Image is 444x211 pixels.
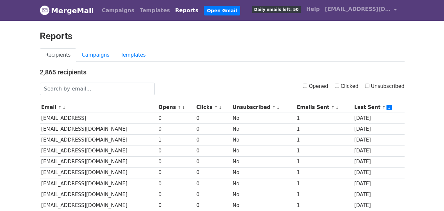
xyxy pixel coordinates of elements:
[353,189,405,200] td: [DATE]
[40,83,155,95] input: Search by email...
[295,145,353,156] td: 1
[99,4,137,17] a: Campaigns
[303,83,328,90] label: Opened
[40,200,157,211] td: [EMAIL_ADDRESS][DOMAIN_NAME]
[231,156,295,167] td: No
[303,84,307,88] input: Opened
[231,135,295,145] td: No
[204,6,240,15] a: Open Gmail
[365,84,369,88] input: Unsubscribed
[173,4,201,17] a: Reports
[231,200,295,211] td: No
[40,189,157,200] td: [EMAIL_ADDRESS][DOMAIN_NAME]
[157,124,195,135] td: 0
[295,102,353,113] th: Emails Sent
[40,68,405,76] h4: 2,865 recipients
[195,113,231,124] td: 0
[40,167,157,178] td: [EMAIL_ADDRESS][DOMAIN_NAME]
[195,189,231,200] td: 0
[231,178,295,189] td: No
[365,83,405,90] label: Unsubscribed
[276,105,280,110] a: ↓
[295,113,353,124] td: 1
[353,124,405,135] td: [DATE]
[157,113,195,124] td: 0
[157,145,195,156] td: 0
[295,178,353,189] td: 1
[40,48,77,62] a: Recipients
[353,167,405,178] td: [DATE]
[40,178,157,189] td: [EMAIL_ADDRESS][DOMAIN_NAME]
[40,113,157,124] td: [EMAIL_ADDRESS]
[353,200,405,211] td: [DATE]
[231,102,295,113] th: Unsubscribed
[353,156,405,167] td: [DATE]
[231,124,295,135] td: No
[195,200,231,211] td: 0
[157,156,195,167] td: 0
[157,135,195,145] td: 1
[195,167,231,178] td: 0
[195,102,231,113] th: Clicks
[249,3,303,16] a: Daily emails left: 50
[115,48,151,62] a: Templates
[353,135,405,145] td: [DATE]
[157,167,195,178] td: 0
[157,200,195,211] td: 0
[322,3,399,18] a: [EMAIL_ADDRESS][DOMAIN_NAME]
[62,105,66,110] a: ↓
[295,189,353,200] td: 1
[219,105,222,110] a: ↓
[252,6,301,13] span: Daily emails left: 50
[195,178,231,189] td: 0
[353,145,405,156] td: [DATE]
[195,145,231,156] td: 0
[272,105,276,110] a: ↑
[382,105,386,110] a: ↑
[214,105,218,110] a: ↑
[295,135,353,145] td: 1
[195,135,231,145] td: 0
[157,189,195,200] td: 0
[353,113,405,124] td: [DATE]
[182,105,185,110] a: ↓
[40,135,157,145] td: [EMAIL_ADDRESS][DOMAIN_NAME]
[353,102,405,113] th: Last Sent
[335,105,339,110] a: ↓
[231,167,295,178] td: No
[40,31,405,42] h2: Reports
[195,124,231,135] td: 0
[178,105,181,110] a: ↑
[157,102,195,113] th: Opens
[58,105,62,110] a: ↑
[40,156,157,167] td: [EMAIL_ADDRESS][DOMAIN_NAME]
[331,105,335,110] a: ↑
[335,83,359,90] label: Clicked
[137,4,173,17] a: Templates
[231,145,295,156] td: No
[40,4,94,17] a: MergeMail
[295,200,353,211] td: 1
[295,167,353,178] td: 1
[325,5,391,13] span: [EMAIL_ADDRESS][DOMAIN_NAME]
[195,156,231,167] td: 0
[157,178,195,189] td: 0
[40,102,157,113] th: Email
[76,48,115,62] a: Campaigns
[40,5,50,15] img: MergeMail logo
[386,105,392,110] a: ↓
[295,156,353,167] td: 1
[304,3,322,16] a: Help
[40,145,157,156] td: [EMAIL_ADDRESS][DOMAIN_NAME]
[231,113,295,124] td: No
[353,178,405,189] td: [DATE]
[335,84,339,88] input: Clicked
[231,189,295,200] td: No
[295,124,353,135] td: 1
[40,124,157,135] td: [EMAIL_ADDRESS][DOMAIN_NAME]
